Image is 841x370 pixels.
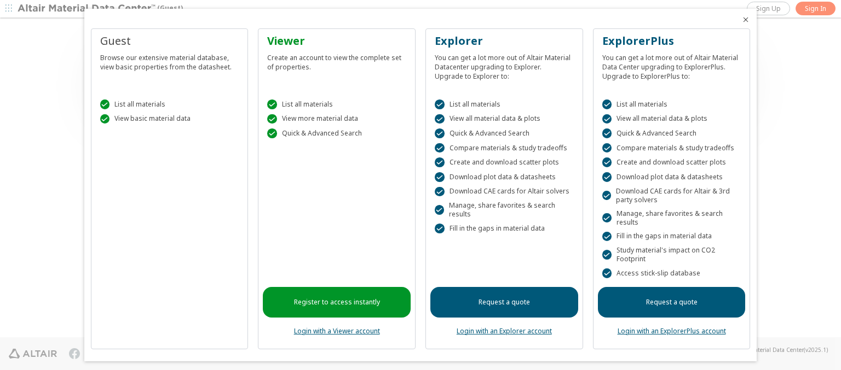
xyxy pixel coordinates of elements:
[602,49,741,81] div: You can get a lot more out of Altair Material Data Center upgrading to ExplorerPlus. Upgrade to E...
[457,326,552,336] a: Login with an Explorer account
[435,157,445,167] div: 
[741,15,750,24] button: Close
[602,157,741,167] div: Create and download scatter plots
[602,99,741,109] div: List all materials
[435,157,574,167] div: Create and download scatter plots
[100,49,239,72] div: Browse our extensive material database, view basic properties from the datasheet.
[602,157,612,167] div: 
[602,246,741,263] div: Study material's impact on CO2 Footprint
[602,232,741,242] div: Fill in the gaps in material data
[100,114,239,124] div: View basic material data
[435,49,574,81] div: You can get a lot more out of Altair Material Datacenter upgrading to Explorer. Upgrade to Explor...
[602,114,612,124] div: 
[100,99,110,109] div: 
[435,187,445,197] div: 
[435,201,574,219] div: Manage, share favorites & search results
[435,172,445,182] div: 
[435,143,574,153] div: Compare materials & study tradeoffs
[602,33,741,49] div: ExplorerPlus
[598,287,746,318] a: Request a quote
[602,128,612,138] div: 
[435,128,574,138] div: Quick & Advanced Search
[435,187,574,197] div: Download CAE cards for Altair solvers
[618,326,726,336] a: Login with an ExplorerPlus account
[602,268,612,278] div: 
[602,209,741,227] div: Manage, share favorites & search results
[602,172,741,182] div: Download plot data & datasheets
[100,99,239,109] div: List all materials
[267,128,277,138] div: 
[435,114,445,124] div: 
[602,191,611,201] div: 
[267,99,277,109] div: 
[267,99,406,109] div: List all materials
[100,33,239,49] div: Guest
[294,326,380,336] a: Login with a Viewer account
[602,268,741,278] div: Access stick-slip database
[435,114,574,124] div: View all material data & plots
[602,99,612,109] div: 
[602,250,612,260] div: 
[602,114,741,124] div: View all material data & plots
[430,287,578,318] a: Request a quote
[435,224,445,233] div: 
[435,99,445,109] div: 
[435,205,444,215] div: 
[267,114,277,124] div: 
[602,143,612,153] div: 
[100,114,110,124] div: 
[435,128,445,138] div: 
[602,172,612,182] div: 
[435,99,574,109] div: List all materials
[602,143,741,153] div: Compare materials & study tradeoffs
[602,213,612,223] div: 
[267,33,406,49] div: Viewer
[267,49,406,72] div: Create an account to view the complete set of properties.
[435,172,574,182] div: Download plot data & datasheets
[267,128,406,138] div: Quick & Advanced Search
[602,128,741,138] div: Quick & Advanced Search
[263,287,411,318] a: Register to access instantly
[602,187,741,204] div: Download CAE cards for Altair & 3rd party solvers
[435,224,574,233] div: Fill in the gaps in material data
[602,232,612,242] div: 
[267,114,406,124] div: View more material data
[435,33,574,49] div: Explorer
[435,143,445,153] div: 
